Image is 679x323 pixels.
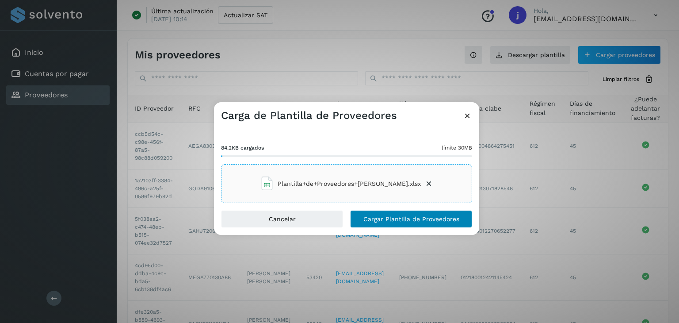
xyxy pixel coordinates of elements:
[221,210,343,228] button: Cancelar
[442,144,472,152] span: límite 30MB
[221,144,264,152] span: 84.2KB cargados
[350,210,472,228] button: Cargar Plantilla de Proveedores
[221,109,397,122] h3: Carga de Plantilla de Proveedores
[278,179,421,188] span: Plantilla+de+Proveedores+[PERSON_NAME].xlsx
[269,216,296,222] span: Cancelar
[363,216,459,222] span: Cargar Plantilla de Proveedores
